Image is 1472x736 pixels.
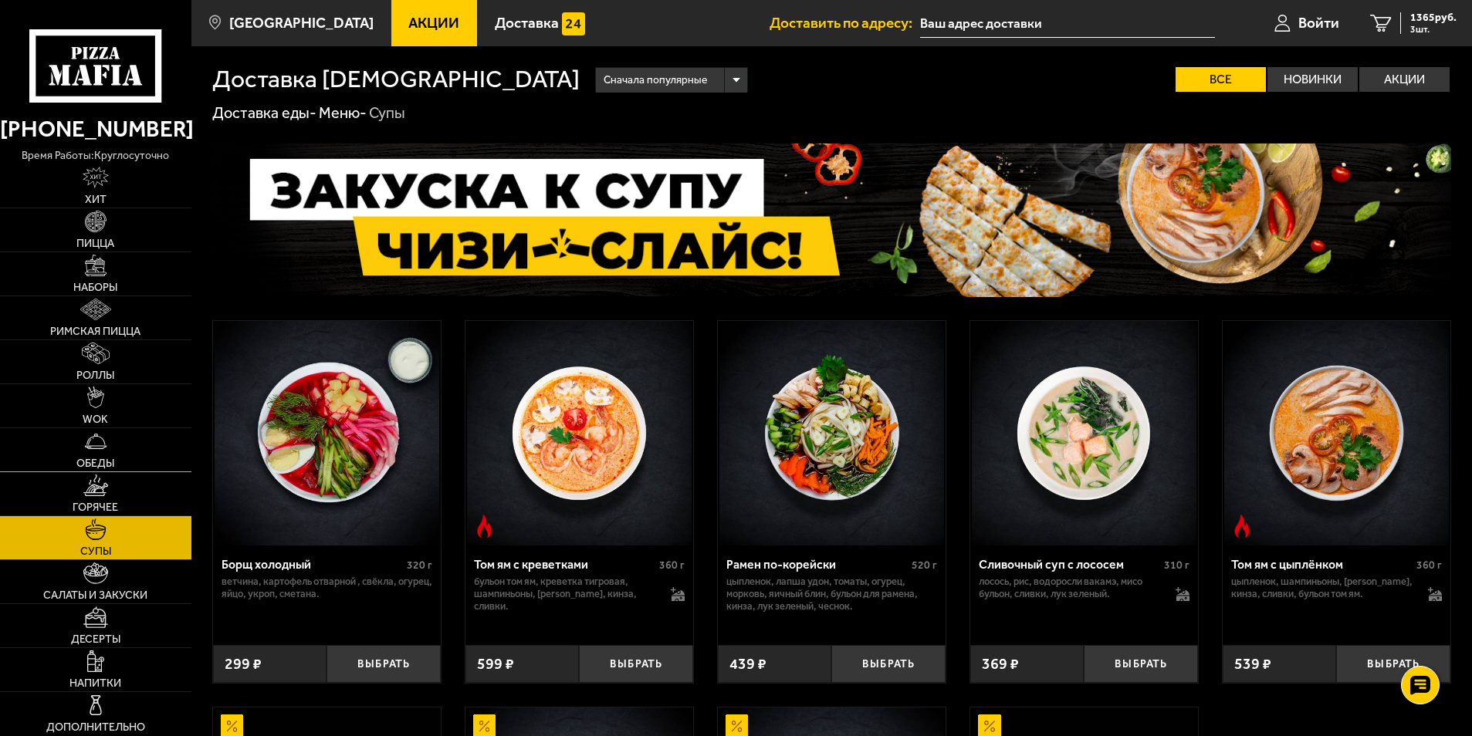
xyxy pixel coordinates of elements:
[467,321,692,545] img: Том ям с креветками
[1410,12,1457,23] span: 1365 руб.
[71,634,120,645] span: Десерты
[562,12,585,35] img: 15daf4d41897b9f0e9f617042186c801.svg
[1223,321,1450,545] a: Острое блюдоТом ям с цыплёнком
[46,722,145,733] span: Дополнительно
[1176,67,1266,92] label: Все
[1359,67,1450,92] label: Акции
[970,321,1198,545] a: Сливочный суп с лососем
[83,414,108,425] span: WOK
[1224,321,1449,545] img: Том ям с цыплёнком
[73,282,117,293] span: Наборы
[212,67,580,92] h1: Доставка [DEMOGRAPHIC_DATA]
[473,515,496,538] img: Острое блюдо
[718,321,946,545] a: Рамен по-корейски
[1164,559,1189,572] span: 310 г
[1336,645,1450,683] button: Выбрать
[604,66,707,95] span: Сначала популярные
[726,576,937,613] p: цыпленок, лапша удон, томаты, огурец, морковь, яичный блин, бульон для рамена, кинза, лук зеленый...
[222,557,403,572] div: Борщ холодный
[215,321,439,545] img: Борщ холодный
[495,15,559,30] span: Доставка
[85,194,107,205] span: Хит
[319,103,367,122] a: Меню-
[972,321,1196,545] img: Сливочный суп с лососем
[770,15,920,30] span: Доставить по адресу:
[659,559,685,572] span: 360 г
[912,559,937,572] span: 520 г
[726,557,908,572] div: Рамен по-корейски
[719,321,944,545] img: Рамен по-корейски
[213,321,441,545] a: Борщ холодный
[1230,515,1254,538] img: Острое блюдо
[465,321,693,545] a: Острое блюдоТом ям с креветками
[1416,559,1442,572] span: 360 г
[474,576,656,613] p: бульон том ям, креветка тигровая, шампиньоны, [PERSON_NAME], кинза, сливки.
[76,238,114,249] span: Пицца
[69,678,121,689] span: Напитки
[80,546,111,557] span: Супы
[407,559,432,572] span: 320 г
[979,576,1161,600] p: лосось, рис, водоросли вакамэ, мисо бульон, сливки, лук зеленый.
[222,576,432,600] p: ветчина, картофель отварной , свёкла, огурец, яйцо, укроп, сметана.
[73,502,118,513] span: Горячее
[1267,67,1358,92] label: Новинки
[979,557,1160,572] div: Сливочный суп с лососем
[369,103,405,123] div: Супы
[43,590,147,601] span: Салаты и закуски
[474,557,655,572] div: Том ям с креветками
[1084,645,1198,683] button: Выбрать
[1231,576,1413,600] p: цыпленок, шампиньоны, [PERSON_NAME], кинза, сливки, бульон том ям.
[229,15,374,30] span: [GEOGRAPHIC_DATA]
[982,657,1019,672] span: 369 ₽
[76,458,114,469] span: Обеды
[1298,15,1339,30] span: Войти
[579,645,693,683] button: Выбрать
[212,103,316,122] a: Доставка еды-
[1410,25,1457,34] span: 3 шт.
[1234,657,1271,672] span: 539 ₽
[477,657,514,672] span: 599 ₽
[831,645,946,683] button: Выбрать
[76,370,114,381] span: Роллы
[50,326,140,337] span: Римская пицца
[408,15,459,30] span: Акции
[225,657,262,672] span: 299 ₽
[920,9,1214,38] input: Ваш адрес доставки
[729,657,766,672] span: 439 ₽
[1231,557,1413,572] div: Том ям с цыплёнком
[327,645,441,683] button: Выбрать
